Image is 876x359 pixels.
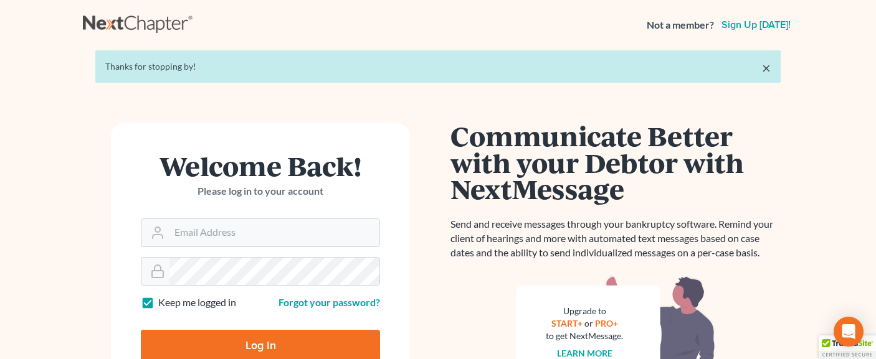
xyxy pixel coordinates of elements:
a: Sign up [DATE]! [719,20,793,30]
div: TrustedSite Certified [819,335,876,359]
h1: Welcome Back! [141,152,380,179]
strong: Not a member? [647,18,714,32]
label: Keep me logged in [158,296,236,310]
div: Upgrade to [546,305,623,317]
h1: Communicate Better with your Debtor with NextMessage [450,123,781,202]
input: Email Address [169,219,379,246]
span: or [584,318,593,329]
div: Open Intercom Messenger [834,317,864,347]
p: Please log in to your account [141,184,380,198]
div: to get NextMessage. [546,330,623,342]
a: Learn more [557,348,612,358]
a: PRO+ [595,318,618,329]
a: START+ [551,318,583,329]
div: Thanks for stopping by! [105,60,771,73]
a: Forgot your password? [279,296,380,308]
a: × [762,60,771,75]
p: Send and receive messages through your bankruptcy software. Remind your client of hearings and mo... [450,217,781,260]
